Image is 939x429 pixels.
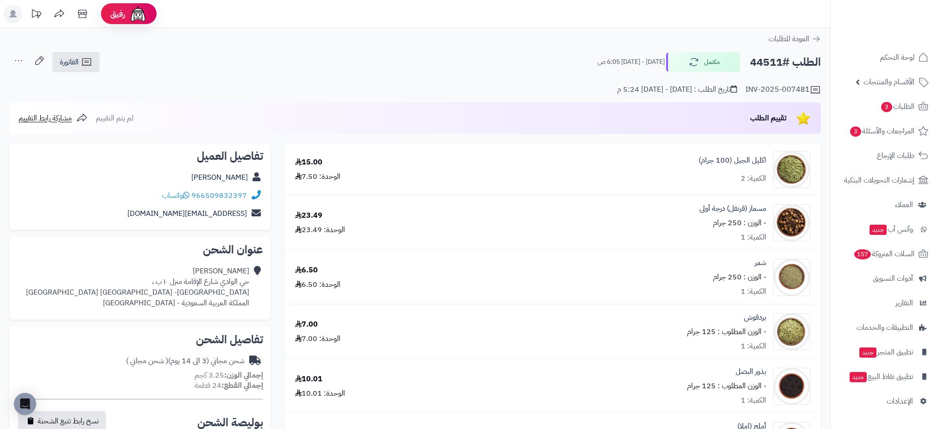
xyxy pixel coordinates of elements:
img: ai-face.png [129,5,147,23]
span: مشاركة رابط التقييم [19,113,72,124]
div: الكمية: 2 [741,173,766,184]
div: الوحدة: 10.01 [295,388,345,399]
small: 24 قطعة [195,380,263,391]
strong: إجمالي القطع: [221,380,263,391]
span: إشعارات التحويلات البنكية [844,174,914,187]
span: الفاتورة [60,57,79,68]
a: الإعدادات [836,390,933,412]
a: إشعارات التحويلات البنكية [836,169,933,191]
a: مشاركة رابط التقييم [19,113,88,124]
a: [PERSON_NAME] [191,172,248,183]
a: بردقوش [744,312,766,323]
a: أدوات التسويق [836,267,933,290]
a: طلبات الإرجاع [836,145,933,167]
a: تطبيق نقاط البيعجديد [836,366,933,388]
div: الوحدة: 6.50 [295,279,340,290]
span: جديد [859,347,876,358]
span: تقييم الطلب [750,113,787,124]
small: - الوزن : 250 جرام [713,271,766,283]
span: أدوات التسويق [873,272,913,285]
a: الطلبات3 [836,95,933,118]
a: تطبيق المتجرجديد [836,341,933,363]
small: - الوزن : 250 جرام [713,217,766,228]
a: اكليل الجبل (100 جرام) [699,155,766,166]
div: 23.49 [295,210,322,221]
div: الوحدة: 7.00 [295,334,340,344]
span: طلبات الإرجاع [877,149,914,162]
h2: عنوان الشحن [17,244,263,255]
small: - الوزن المطلوب : 125 جرام [687,326,766,337]
span: رفيق [110,8,125,19]
span: ( شحن مجاني ) [126,355,168,366]
div: الكمية: 1 [741,395,766,406]
img: _%D9%82%D8%B1%D9%86%D9%82%D9%84-90x90.jpg [774,204,810,241]
strong: إجمالي الوزن: [224,370,263,381]
div: 7.00 [295,319,318,330]
div: Open Intercom Messenger [14,393,36,415]
img: 1628195064-Marjoram-90x90.jpg [774,313,810,350]
a: 966509832397 [191,190,247,201]
span: الطلبات [880,100,914,113]
a: العودة للطلبات [769,33,821,44]
small: 3.25 كجم [195,370,263,381]
a: شمر [755,258,766,268]
h2: بوليصة الشحن [197,417,263,428]
h2: تفاصيل الشحن [17,334,263,345]
button: مكتمل [666,52,740,72]
img: 1677335760-Onion%20Seeds-90x90.jpg [774,368,810,405]
span: السلات المتروكة [853,247,914,260]
span: تطبيق نقاط البيع [849,370,913,383]
a: وآتس آبجديد [836,218,933,240]
span: التطبيقات والخدمات [857,321,913,334]
a: [EMAIL_ADDRESS][DOMAIN_NAME] [127,208,247,219]
span: الأقسام والمنتجات [863,76,914,88]
a: العملاء [836,194,933,216]
span: وآتس آب [869,223,913,236]
h2: الطلب #44511 [750,53,821,72]
div: [PERSON_NAME] حي الوادي شارع الإقامة منزل ١٠ ب ، [GEOGRAPHIC_DATA]- [GEOGRAPHIC_DATA] [GEOGRAPHIC... [26,266,249,308]
a: التقارير [836,292,933,314]
a: المراجعات والأسئلة3 [836,120,933,142]
div: 6.50 [295,265,318,276]
span: جديد [850,372,867,382]
span: لم يتم التقييم [96,113,133,124]
span: 3 [881,102,892,112]
div: 15.00 [295,157,322,168]
div: الكمية: 1 [741,232,766,243]
div: شحن مجاني (3 الى 14 يوم) [126,356,245,366]
span: 157 [854,249,871,259]
span: المراجعات والأسئلة [849,125,914,138]
span: نسخ رابط تتبع الشحنة [38,416,99,427]
div: 10.01 [295,374,322,385]
h2: تفاصيل العميل [17,151,263,162]
span: لوحة التحكم [880,51,914,64]
span: العملاء [895,198,913,211]
span: 3 [850,126,861,137]
div: الكمية: 1 [741,341,766,352]
img: logo-2.png [876,26,930,45]
a: مسمار (قرنفل) درجة أولى [700,203,766,214]
span: التقارير [895,297,913,309]
div: تاريخ الطلب : [DATE] - [DATE] 5:24 م [617,84,737,95]
a: لوحة التحكم [836,46,933,69]
small: - الوزن المطلوب : 125 جرام [687,380,766,391]
span: الإعدادات [887,395,913,408]
a: واتساب [162,190,189,201]
div: INV-2025-007481 [745,84,821,95]
small: [DATE] - [DATE] 6:05 ص [598,57,665,67]
div: الوحدة: 23.49 [295,225,345,235]
div: الكمية: 1 [741,286,766,297]
span: العودة للطلبات [769,33,809,44]
a: الفاتورة [52,52,100,72]
a: التطبيقات والخدمات [836,316,933,339]
img: %20%D8%A7%D9%84%D8%AC%D8%A8%D9%84-90x90.jpg [774,151,810,188]
span: تطبيق المتجر [858,346,913,359]
a: تحديثات المنصة [25,5,48,25]
img: 1628193890-Fennel-90x90.jpg [774,259,810,296]
div: الوحدة: 7.50 [295,171,340,182]
a: بذور البصل [736,366,766,377]
span: جديد [870,225,887,235]
a: السلات المتروكة157 [836,243,933,265]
